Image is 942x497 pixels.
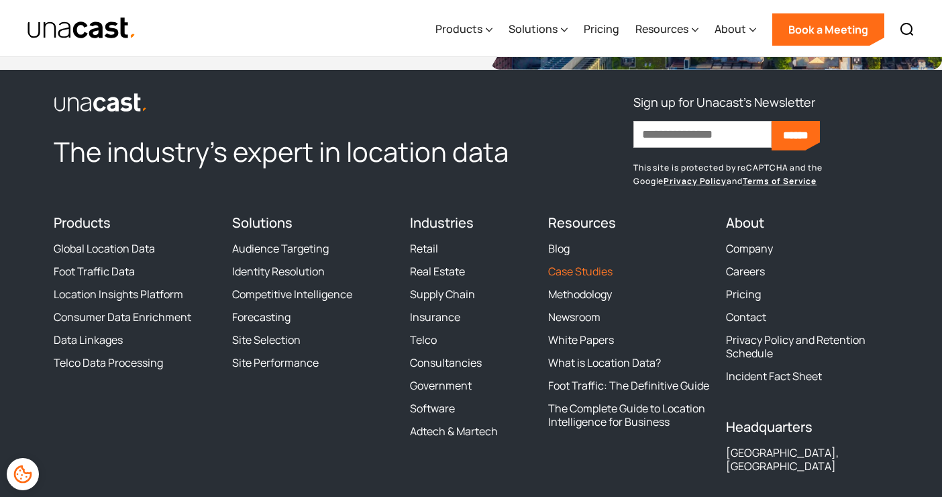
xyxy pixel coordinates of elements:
a: Book a Meeting [772,13,884,46]
a: Products [54,214,111,232]
h4: Headquarters [726,419,888,435]
div: Solutions [509,2,568,57]
a: home [27,17,136,40]
h2: The industry’s expert in location data [54,134,532,169]
a: link to the homepage [54,91,532,113]
a: Foot Traffic: The Definitive Guide [548,379,709,392]
img: Unacast text logo [27,17,136,40]
a: Supply Chain [410,287,475,301]
a: Foot Traffic Data [54,265,135,278]
a: Blog [548,242,570,255]
div: Cookie Preferences [7,458,39,490]
div: Resources [635,21,688,37]
div: Resources [635,2,698,57]
img: Search icon [899,21,915,38]
div: Products [435,2,492,57]
div: Products [435,21,482,37]
p: This site is protected by reCAPTCHA and the Google and [633,161,888,188]
a: What is Location Data? [548,356,661,369]
a: Retail [410,242,438,255]
div: Solutions [509,21,558,37]
a: Privacy Policy and Retention Schedule [726,333,888,360]
a: White Papers [548,333,614,347]
a: Methodology [548,287,612,301]
a: Global Location Data [54,242,155,255]
a: Privacy Policy [664,175,727,187]
a: Software [410,402,455,415]
a: Consultancies [410,356,482,369]
div: About [715,2,756,57]
a: Solutions [232,214,293,232]
a: The Complete Guide to Location Intelligence for Business [548,402,711,428]
a: Competitive Intelligence [232,287,352,301]
img: Unacast logo [54,93,148,113]
a: Newsroom [548,310,600,324]
div: About [715,21,746,37]
a: Government [410,379,472,392]
a: Forecasting [232,310,291,324]
h4: Resources [548,215,711,231]
a: Insurance [410,310,460,324]
a: Adtech & Martech [410,424,498,438]
a: Company [726,242,773,255]
a: Location Insights Platform [54,287,183,301]
h4: Industries [410,215,531,231]
a: Incident Fact Sheet [726,369,822,383]
a: Telco [410,333,437,347]
a: Pricing [584,2,619,57]
a: Real Estate [410,265,465,278]
a: Careers [726,265,765,278]
a: Telco Data Processing [54,356,163,369]
a: Consumer Data Enrichment [54,310,191,324]
div: [GEOGRAPHIC_DATA], [GEOGRAPHIC_DATA] [726,446,888,473]
h3: Sign up for Unacast's Newsletter [633,91,815,113]
a: Site Selection [232,333,301,347]
a: Case Studies [548,265,613,278]
a: Site Performance [232,356,319,369]
a: Pricing [726,287,761,301]
h4: About [726,215,888,231]
a: Data Linkages [54,333,123,347]
a: Contact [726,310,766,324]
a: Identity Resolution [232,265,325,278]
a: Audience Targeting [232,242,329,255]
a: Terms of Service [743,175,817,187]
